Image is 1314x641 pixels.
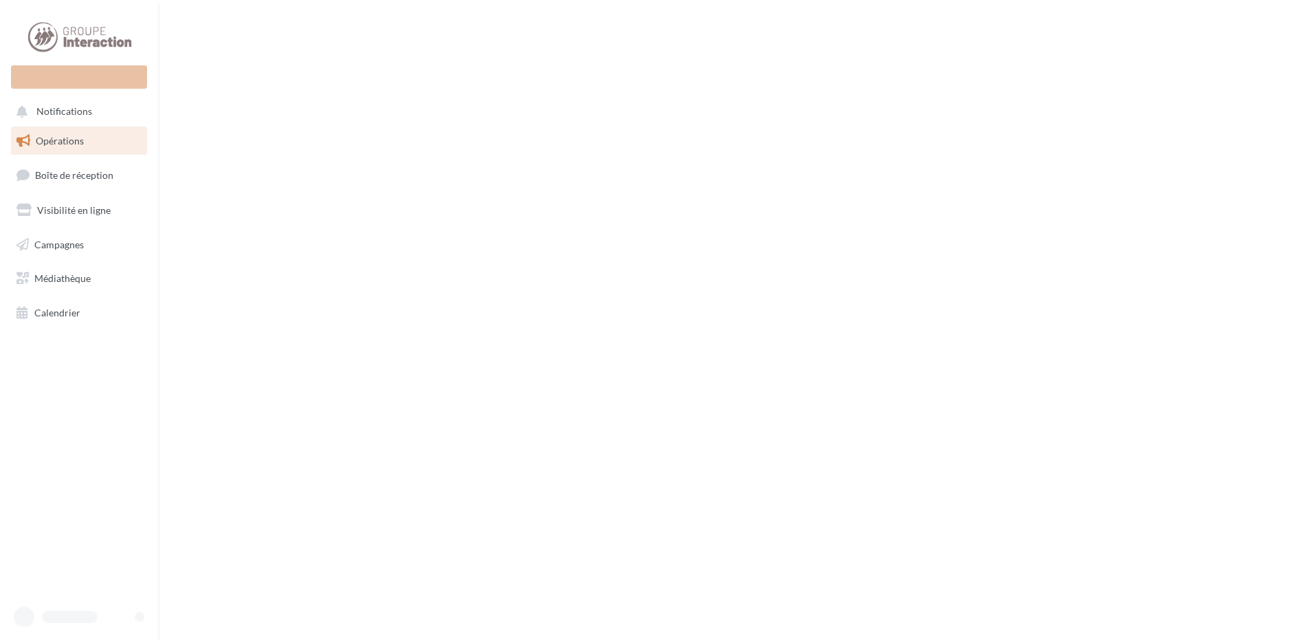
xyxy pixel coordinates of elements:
[11,65,147,89] div: Nouvelle campagne
[8,160,150,190] a: Boîte de réception
[8,264,150,293] a: Médiathèque
[8,298,150,327] a: Calendrier
[34,307,80,318] span: Calendrier
[8,127,150,155] a: Opérations
[36,106,92,118] span: Notifications
[34,272,91,284] span: Médiathèque
[8,196,150,225] a: Visibilité en ligne
[36,135,84,146] span: Opérations
[37,204,111,216] span: Visibilité en ligne
[34,238,84,250] span: Campagnes
[35,169,113,181] span: Boîte de réception
[8,230,150,259] a: Campagnes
